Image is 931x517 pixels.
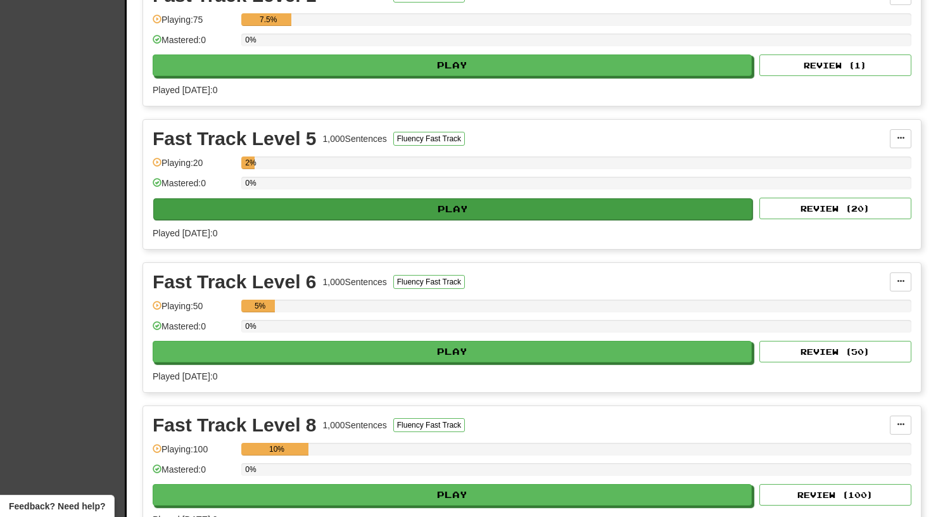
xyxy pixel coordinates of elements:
[153,85,217,95] span: Played [DATE]: 0
[153,129,317,148] div: Fast Track Level 5
[153,34,235,54] div: Mastered: 0
[323,132,387,145] div: 1,000 Sentences
[153,177,235,198] div: Mastered: 0
[245,443,308,456] div: 10%
[245,300,275,312] div: 5%
[393,418,465,432] button: Fluency Fast Track
[153,198,752,220] button: Play
[153,300,235,321] div: Playing: 50
[153,484,752,506] button: Play
[153,156,235,177] div: Playing: 20
[153,13,235,34] div: Playing: 75
[153,228,217,238] span: Played [DATE]: 0
[323,276,387,288] div: 1,000 Sentences
[323,419,387,431] div: 1,000 Sentences
[153,371,217,381] span: Played [DATE]: 0
[153,320,235,341] div: Mastered: 0
[759,198,911,219] button: Review (20)
[153,443,235,464] div: Playing: 100
[153,416,317,435] div: Fast Track Level 8
[759,341,911,362] button: Review (50)
[153,272,317,291] div: Fast Track Level 6
[245,13,291,26] div: 7.5%
[153,54,752,76] button: Play
[153,341,752,362] button: Play
[153,463,235,484] div: Mastered: 0
[759,54,911,76] button: Review (1)
[393,132,465,146] button: Fluency Fast Track
[245,156,255,169] div: 2%
[9,500,105,513] span: Open feedback widget
[393,275,465,289] button: Fluency Fast Track
[759,484,911,506] button: Review (100)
